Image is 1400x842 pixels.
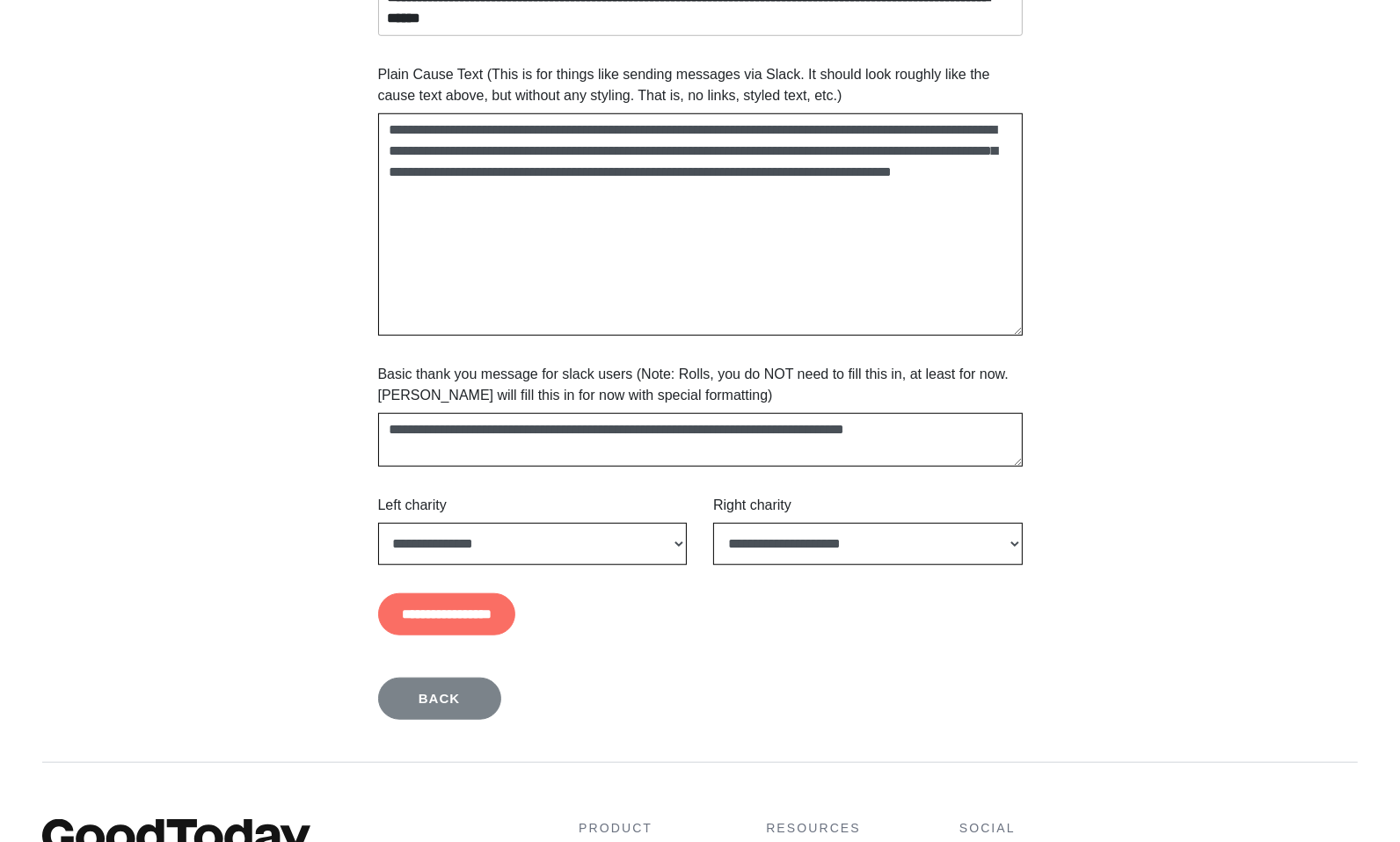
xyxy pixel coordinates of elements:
[378,64,1023,106] label: Plain Cause Text (This is for things like sending messages via Slack. It should look roughly like...
[378,364,1023,406] label: Basic thank you message for slack users (Note: Rolls, you do NOT need to fill this in, at least f...
[713,495,791,516] label: Right charity
[378,678,501,720] a: Back
[378,495,447,516] label: Left charity
[959,819,1358,838] h4: Social
[766,819,861,838] h4: Resources
[579,819,667,838] h4: Product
